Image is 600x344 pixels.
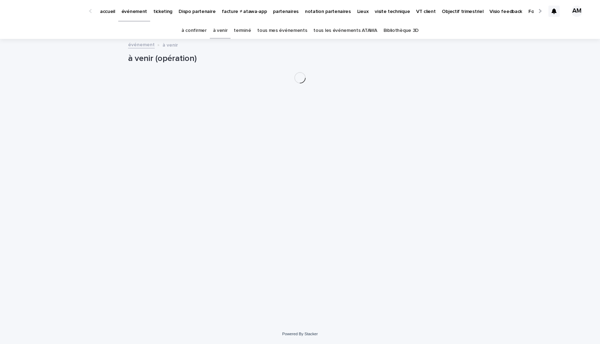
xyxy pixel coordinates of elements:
[213,22,228,39] a: à venir
[181,22,207,39] a: à confirmer
[128,40,155,48] a: événement
[571,6,582,17] div: AM
[14,4,82,18] img: Ls34BcGeRexTGTNfXpUC
[313,22,377,39] a: tous les événements ATAWA
[162,41,178,48] p: à venir
[234,22,251,39] a: terminé
[282,332,318,336] a: Powered By Stacker
[128,54,472,64] h1: à venir (opération)
[384,22,419,39] a: Bibliothèque 3D
[257,22,307,39] a: tous mes événements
